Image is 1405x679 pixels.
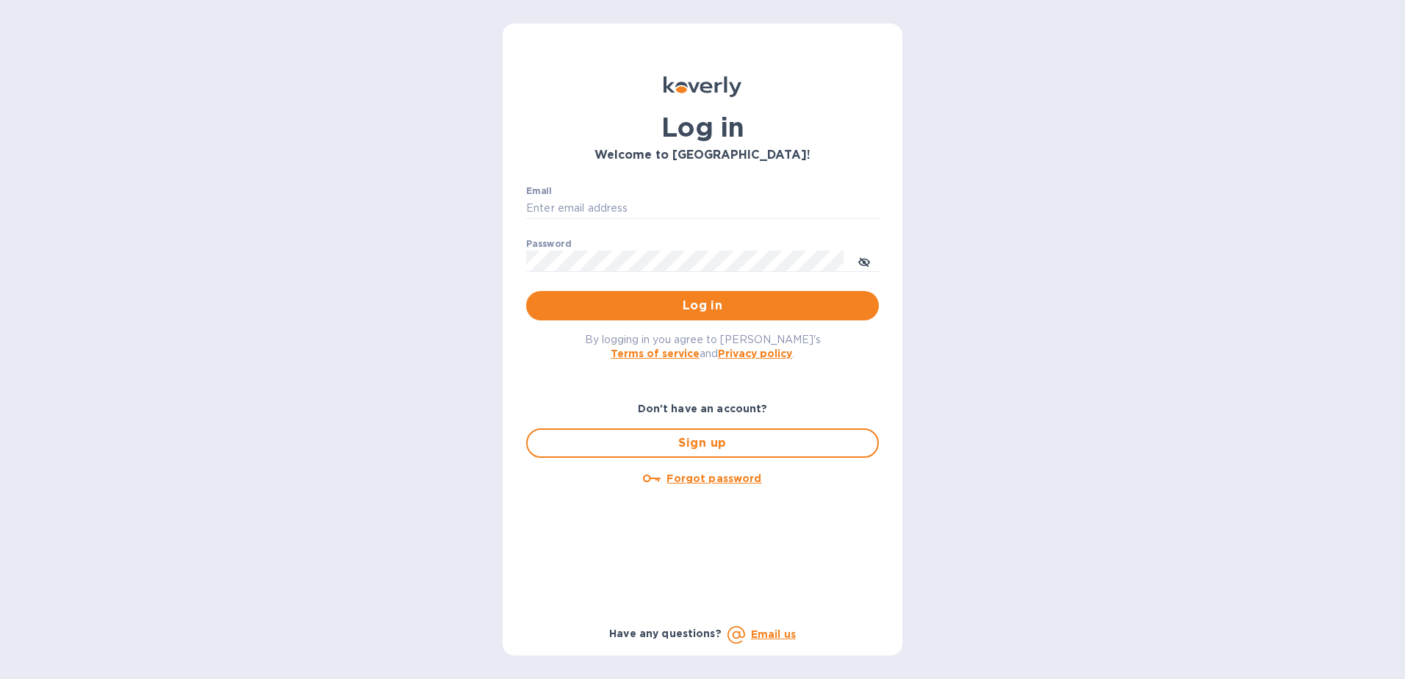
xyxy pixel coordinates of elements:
[751,628,796,640] a: Email us
[666,473,761,484] u: Forgot password
[849,246,879,276] button: toggle password visibility
[526,240,571,248] label: Password
[526,148,879,162] h3: Welcome to [GEOGRAPHIC_DATA]!
[638,403,768,414] b: Don't have an account?
[526,187,552,195] label: Email
[526,112,879,143] h1: Log in
[526,428,879,458] button: Sign up
[585,334,821,359] span: By logging in you agree to [PERSON_NAME]'s and .
[538,297,867,315] span: Log in
[609,628,722,639] b: Have any questions?
[539,434,866,452] span: Sign up
[526,291,879,320] button: Log in
[611,348,700,359] a: Terms of service
[664,76,741,97] img: Koverly
[526,198,879,220] input: Enter email address
[718,348,792,359] a: Privacy policy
